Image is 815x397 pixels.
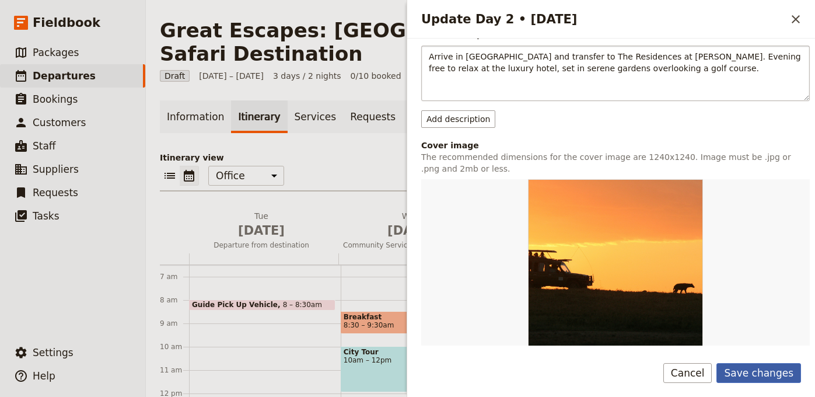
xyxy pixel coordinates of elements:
div: 10 am [160,342,189,351]
button: Add description [421,110,495,128]
span: Breakfast [344,313,484,321]
p: Itinerary view [160,152,801,163]
span: Fieldbook [33,14,100,32]
button: Calendar view [180,166,199,186]
span: 10am – 12pm [344,356,484,364]
span: Bookings [33,93,78,105]
a: Itinerary [231,100,287,133]
a: Services [288,100,344,133]
button: Tue [DATE]Departure from destination [189,210,338,253]
span: Help [33,370,55,382]
span: Packages [33,47,79,58]
span: 8 – 8:30am [283,301,322,309]
span: 0/10 booked [351,70,401,82]
span: Departures [33,70,96,82]
span: Guide Pick Up Vehicle [192,301,283,309]
span: City Tour [344,348,484,356]
span: 3 days / 2 nights [273,70,341,82]
span: Departure from destination [189,241,334,250]
div: 11 am [160,365,189,375]
div: City Tour10am – 12pm [341,346,487,392]
span: Suppliers [33,163,79,175]
h2: Tue [194,210,329,239]
a: Information [160,100,231,133]
div: 9 am [160,319,189,328]
span: Customers [33,117,86,128]
span: Staff [33,140,56,152]
span: Arrive in [GEOGRAPHIC_DATA] and transfer to The Residences at [PERSON_NAME]. Evening free to rela... [429,52,803,73]
button: Cancel [663,363,712,383]
button: Save changes [716,363,801,383]
img: https://d33jgr8dhgav85.cloudfront.net/5fbf41b41c00dd19b4789d93/68d37281e89b00f157bdacf9?Expires=1... [528,179,703,354]
a: Package options [403,100,497,133]
div: 7 am [160,272,189,281]
button: Close drawer [786,9,806,29]
button: List view [160,166,180,186]
span: Requests [33,187,78,198]
span: Tasks [33,210,60,222]
a: Requests [343,100,403,133]
span: Draft [160,70,190,82]
div: 8 am [160,295,189,305]
p: The recommended dimensions for the cover image are 1240x1240. Image must be .jpg or .png and 2mb ... [421,151,810,175]
span: 8:30 – 9:30am [344,321,394,329]
h1: Great Escapes: [GEOGRAPHIC_DATA] – The Original Safari Destination [160,19,774,65]
div: Guide Pick Up Vehicle8 – 8:30am [189,300,335,311]
span: [DATE] [194,222,329,239]
h2: Update Day 2 • [DATE] [421,11,786,28]
span: [DATE] – [DATE] [199,70,264,82]
span: Settings [33,347,74,358]
div: Breakfast8:30 – 9:30am [341,311,487,334]
div: Cover image [421,140,810,151]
